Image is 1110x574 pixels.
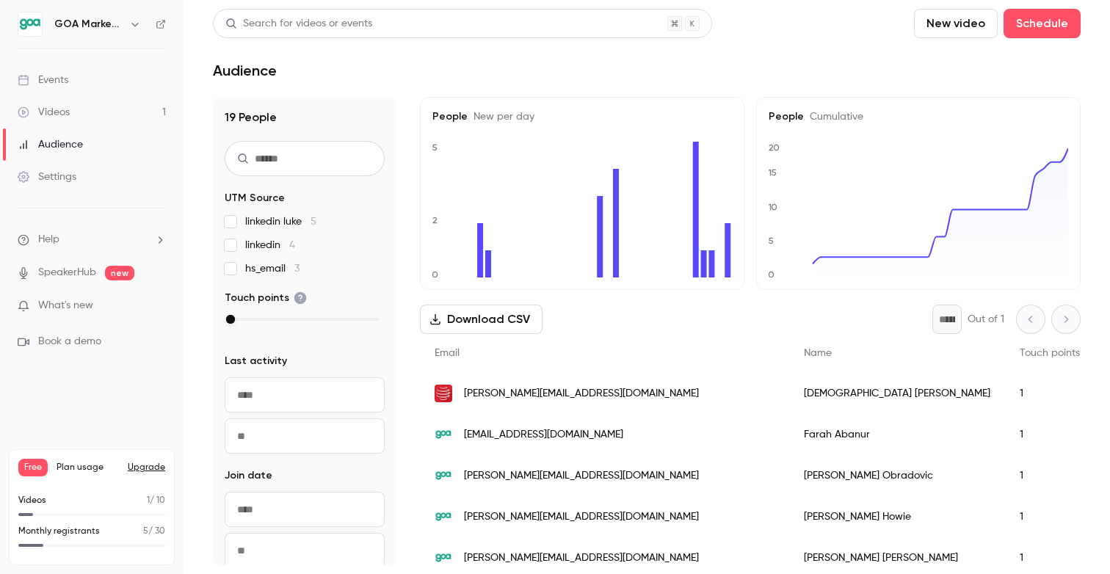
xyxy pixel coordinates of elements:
[38,232,59,247] span: Help
[245,261,300,276] span: hs_email
[435,348,460,358] span: Email
[769,142,780,153] text: 20
[226,315,235,324] div: max
[769,109,1068,124] h5: People
[225,109,385,126] h1: 19 People
[914,9,998,38] button: New video
[148,299,166,313] iframe: Noticeable Trigger
[225,191,285,206] span: UTM Source
[435,426,452,443] img: goa.marketing
[1020,348,1080,358] span: Touch points
[18,494,46,507] p: Videos
[464,427,623,443] span: [EMAIL_ADDRESS][DOMAIN_NAME]
[804,112,863,122] span: Cumulative
[18,525,100,538] p: Monthly registrants
[1005,455,1095,496] div: 1
[18,105,70,120] div: Videos
[789,496,1005,537] div: [PERSON_NAME] Howie
[18,232,166,247] li: help-dropdown-opener
[294,264,300,274] span: 3
[768,236,774,246] text: 5
[432,109,732,124] h5: People
[768,269,775,280] text: 0
[225,354,287,368] span: Last activity
[420,305,543,334] button: Download CSV
[968,312,1004,327] p: Out of 1
[468,112,534,122] span: New per day
[128,462,165,473] button: Upgrade
[18,459,48,476] span: Free
[225,468,272,483] span: Join date
[435,508,452,526] img: goa.marketing
[289,240,295,250] span: 4
[789,373,1005,414] div: [DEMOGRAPHIC_DATA] [PERSON_NAME]
[245,214,316,229] span: linkedin luke
[143,527,148,536] span: 5
[1005,373,1095,414] div: 1
[464,386,699,402] span: [PERSON_NAME][EMAIL_ADDRESS][DOMAIN_NAME]
[18,12,42,36] img: GOA Marketing
[804,348,832,358] span: Name
[768,202,777,212] text: 10
[225,291,307,305] span: Touch points
[18,137,83,152] div: Audience
[143,525,165,538] p: / 30
[1005,496,1095,537] div: 1
[464,468,699,484] span: [PERSON_NAME][EMAIL_ADDRESS][DOMAIN_NAME]
[54,17,123,32] h6: GOA Marketing
[225,16,372,32] div: Search for videos or events
[789,414,1005,455] div: Farah Abanur
[245,238,295,253] span: linkedin
[432,215,438,225] text: 2
[432,269,438,280] text: 0
[57,462,119,473] span: Plan usage
[464,551,699,566] span: [PERSON_NAME][EMAIL_ADDRESS][DOMAIN_NAME]
[105,266,134,280] span: new
[213,62,277,79] h1: Audience
[18,73,68,87] div: Events
[147,494,165,507] p: / 10
[435,385,452,402] img: globalrelay.net
[435,549,452,567] img: goa.marketing
[38,298,93,313] span: What's new
[311,217,316,227] span: 5
[1004,9,1081,38] button: Schedule
[435,467,452,484] img: goa.marketing
[432,142,438,153] text: 5
[38,334,101,349] span: Book a demo
[18,170,76,184] div: Settings
[464,509,699,525] span: [PERSON_NAME][EMAIL_ADDRESS][DOMAIN_NAME]
[768,167,777,178] text: 15
[38,265,96,280] a: SpeakerHub
[147,496,150,505] span: 1
[1005,414,1095,455] div: 1
[789,455,1005,496] div: [PERSON_NAME] Obradovic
